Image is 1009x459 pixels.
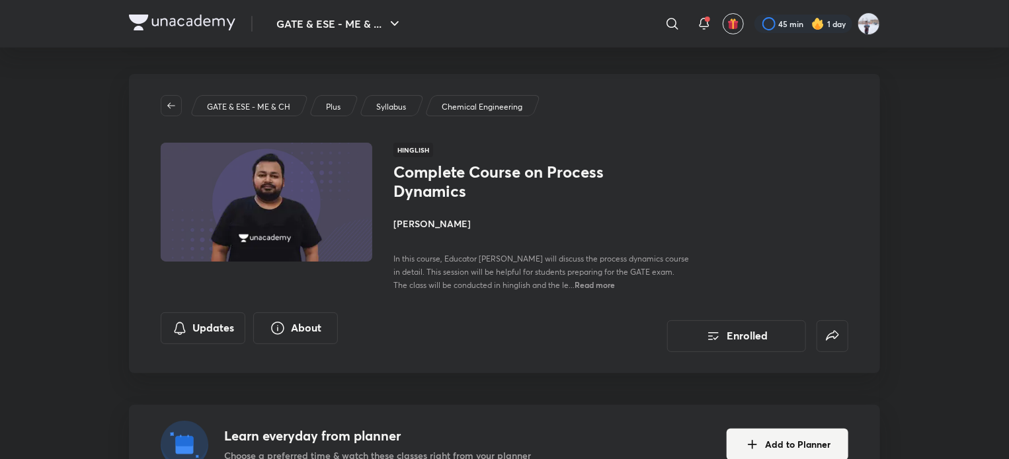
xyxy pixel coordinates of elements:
[393,217,690,230] h4: [PERSON_NAME]
[253,312,338,344] button: About
[667,320,806,352] button: Enrolled
[723,13,744,34] button: avatar
[376,101,406,113] p: Syllabus
[575,279,615,290] span: Read more
[159,141,374,263] img: Thumbnail
[858,13,880,35] img: Nikhil
[374,101,409,113] a: Syllabus
[324,101,343,113] a: Plus
[161,312,245,344] button: Updates
[205,101,293,113] a: GATE & ESE - ME & CH
[440,101,525,113] a: Chemical Engineering
[393,162,610,201] h1: Complete Course on Process Dynamics
[207,101,290,113] p: GATE & ESE - ME & CH
[393,254,689,290] span: In this course, Educator [PERSON_NAME] will discuss the process dynamics course in detail. This s...
[442,101,522,113] p: Chemical Engineering
[129,15,235,34] a: Company Logo
[129,15,235,30] img: Company Logo
[393,143,433,157] span: Hinglish
[817,320,848,352] button: false
[811,17,825,30] img: streak
[727,18,739,30] img: avatar
[224,426,531,446] h4: Learn everyday from planner
[268,11,411,37] button: GATE & ESE - ME & ...
[326,101,341,113] p: Plus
